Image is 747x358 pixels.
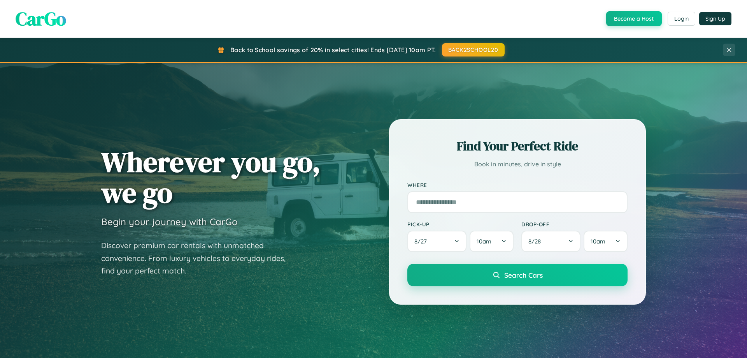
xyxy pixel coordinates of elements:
button: Become a Host [606,11,662,26]
label: Pick-up [407,221,514,227]
button: Sign Up [699,12,731,25]
span: CarGo [16,6,66,32]
button: 10am [584,231,628,252]
span: 8 / 28 [528,238,545,245]
span: Search Cars [504,271,543,279]
p: Discover premium car rentals with unmatched convenience. From luxury vehicles to everyday rides, ... [101,239,296,277]
h3: Begin your journey with CarGo [101,216,238,227]
span: Back to School savings of 20% in select cities! Ends [DATE] 10am PT. [230,46,436,54]
label: Where [407,182,628,188]
p: Book in minutes, drive in style [407,159,628,170]
h2: Find Your Perfect Ride [407,138,628,155]
button: BACK2SCHOOL20 [442,43,505,56]
span: 10am [591,238,605,245]
button: Search Cars [407,264,628,286]
button: 10am [470,231,514,252]
span: 10am [477,238,491,245]
h1: Wherever you go, we go [101,146,321,208]
button: Login [668,12,695,26]
button: 8/27 [407,231,466,252]
label: Drop-off [521,221,628,227]
span: 8 / 27 [414,238,431,245]
button: 8/28 [521,231,580,252]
